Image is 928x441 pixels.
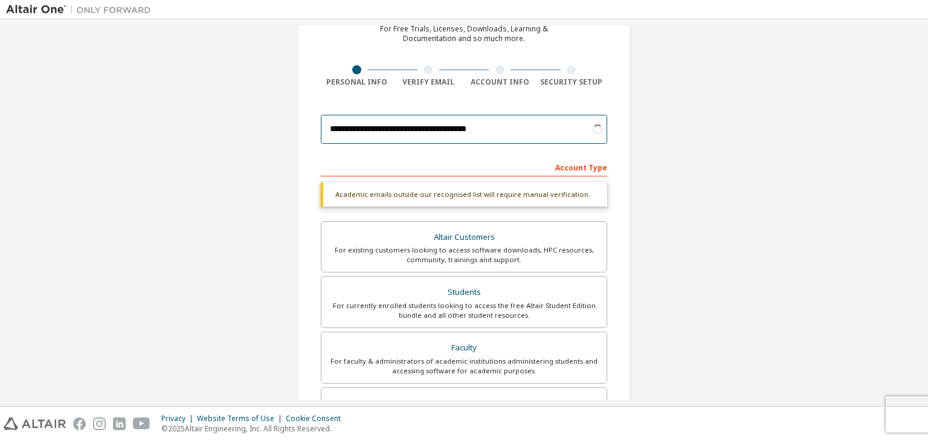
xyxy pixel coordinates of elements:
[329,229,599,246] div: Altair Customers
[197,414,286,423] div: Website Terms of Use
[161,423,348,434] p: © 2025 Altair Engineering, Inc. All Rights Reserved.
[6,4,157,16] img: Altair One
[329,356,599,376] div: For faculty & administrators of academic institutions administering students and accessing softwa...
[536,77,608,87] div: Security Setup
[286,414,348,423] div: Cookie Consent
[161,414,197,423] div: Privacy
[329,284,599,301] div: Students
[380,24,548,43] div: For Free Trials, Licenses, Downloads, Learning & Documentation and so much more.
[133,417,150,430] img: youtube.svg
[113,417,126,430] img: linkedin.svg
[329,340,599,356] div: Faculty
[93,417,106,430] img: instagram.svg
[321,77,393,87] div: Personal Info
[321,182,607,207] div: Academic emails outside our recognised list will require manual verification.
[393,77,465,87] div: Verify Email
[73,417,86,430] img: facebook.svg
[321,157,607,176] div: Account Type
[329,301,599,320] div: For currently enrolled students looking to access the free Altair Student Edition bundle and all ...
[329,395,599,412] div: Everyone else
[329,245,599,265] div: For existing customers looking to access software downloads, HPC resources, community, trainings ...
[4,417,66,430] img: altair_logo.svg
[464,77,536,87] div: Account Info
